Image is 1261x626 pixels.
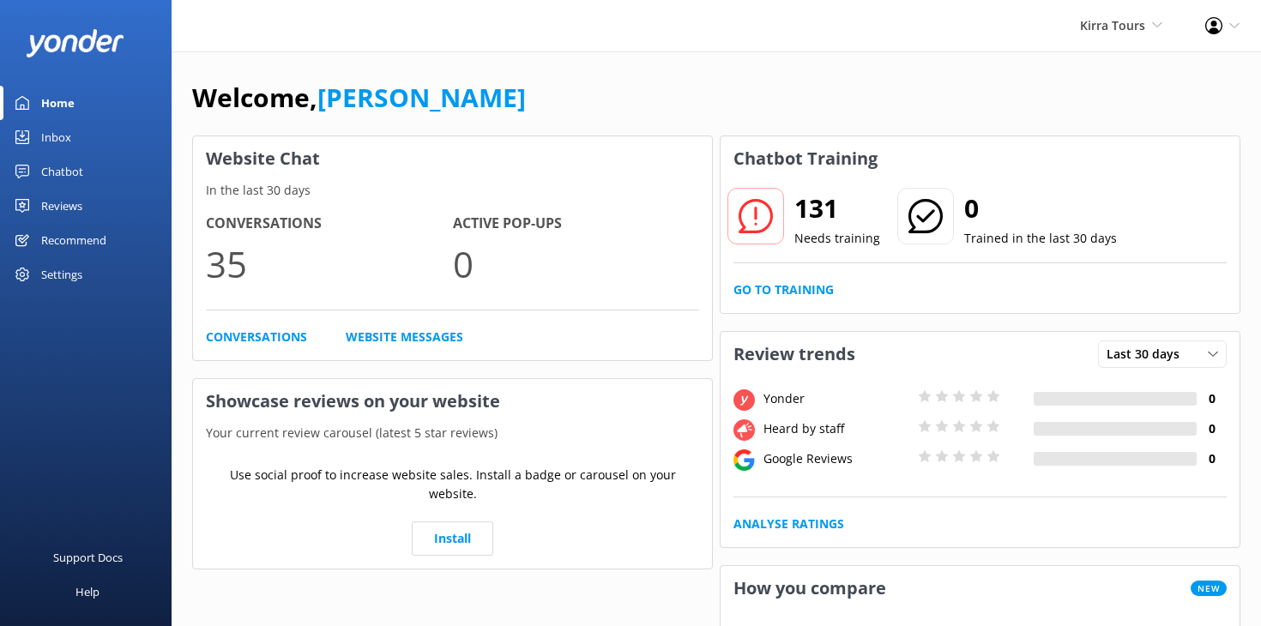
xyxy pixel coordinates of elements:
[193,424,712,442] p: Your current review carousel (latest 5 star reviews)
[317,80,526,115] a: [PERSON_NAME]
[41,189,82,223] div: Reviews
[193,181,712,200] p: In the last 30 days
[1197,389,1227,408] h4: 0
[794,188,880,229] h2: 131
[453,235,700,292] p: 0
[759,419,914,438] div: Heard by staff
[41,223,106,257] div: Recommend
[53,540,123,575] div: Support Docs
[206,213,453,235] h4: Conversations
[759,449,914,468] div: Google Reviews
[721,566,899,611] h3: How you compare
[206,328,307,346] a: Conversations
[41,257,82,292] div: Settings
[1191,581,1227,596] span: New
[193,379,712,424] h3: Showcase reviews on your website
[346,328,463,346] a: Website Messages
[453,213,700,235] h4: Active Pop-ups
[41,154,83,189] div: Chatbot
[41,120,71,154] div: Inbox
[1107,345,1190,364] span: Last 30 days
[1080,17,1145,33] span: Kirra Tours
[759,389,914,408] div: Yonder
[1197,449,1227,468] h4: 0
[794,229,880,248] p: Needs training
[1197,419,1227,438] h4: 0
[206,466,699,504] p: Use social proof to increase website sales. Install a badge or carousel on your website.
[41,86,75,120] div: Home
[75,575,100,609] div: Help
[192,77,526,118] h1: Welcome,
[733,515,844,533] a: Analyse Ratings
[964,229,1117,248] p: Trained in the last 30 days
[412,521,493,556] a: Install
[206,235,453,292] p: 35
[721,136,890,181] h3: Chatbot Training
[733,280,834,299] a: Go to Training
[193,136,712,181] h3: Website Chat
[26,29,124,57] img: yonder-white-logo.png
[721,332,868,376] h3: Review trends
[964,188,1117,229] h2: 0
